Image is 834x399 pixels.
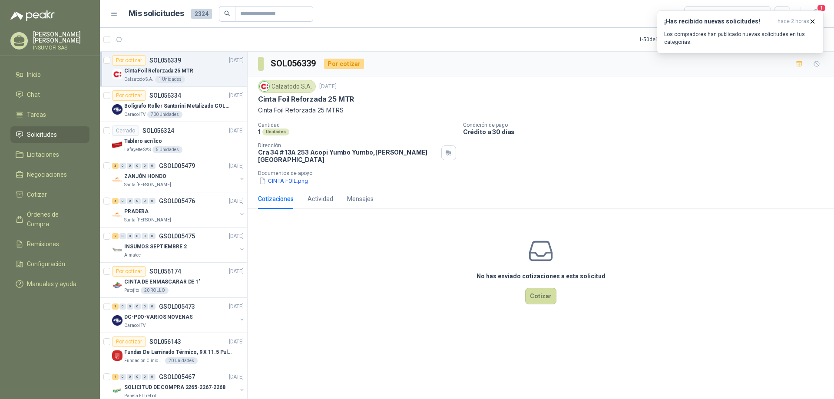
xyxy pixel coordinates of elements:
[33,31,89,43] p: [PERSON_NAME] [PERSON_NAME]
[112,104,122,115] img: Company Logo
[124,278,201,286] p: CINTA DE ENMASCARAR DE 1"
[112,210,122,220] img: Company Logo
[10,186,89,203] a: Cotizar
[112,90,146,101] div: Por cotizar
[27,170,67,179] span: Negociaciones
[124,67,193,75] p: Cinta Foil Reforzada 25 MTR
[127,233,133,239] div: 0
[258,170,831,176] p: Documentos de apoyo
[463,128,831,135] p: Crédito a 30 días
[159,233,195,239] p: GSOL005475
[229,56,244,65] p: [DATE]
[119,233,126,239] div: 0
[112,55,146,66] div: Por cotizar
[229,232,244,241] p: [DATE]
[10,126,89,143] a: Solicitudes
[149,374,156,380] div: 0
[33,45,89,50] p: INSUMOFI SAS
[525,288,556,304] button: Cotizar
[817,4,826,12] span: 1
[124,146,151,153] p: Lafayette SAS
[142,198,148,204] div: 0
[191,9,212,19] span: 2324
[10,66,89,83] a: Inicio
[149,198,156,204] div: 0
[229,373,244,381] p: [DATE]
[27,279,76,289] span: Manuales y ayuda
[149,268,181,274] p: SOL056174
[258,122,456,128] p: Cantidad
[152,146,182,153] div: 5 Unidades
[229,197,244,205] p: [DATE]
[10,10,55,21] img: Logo peakr
[165,357,198,364] div: 20 Unidades
[27,150,59,159] span: Licitaciones
[112,198,119,204] div: 4
[112,280,122,290] img: Company Logo
[112,69,122,79] img: Company Logo
[124,243,187,251] p: INSUMOS SEPTIEMBRE 2
[27,90,40,99] span: Chat
[27,130,57,139] span: Solicitudes
[134,374,141,380] div: 0
[319,82,337,91] p: [DATE]
[258,95,354,104] p: Cinta Foil Reforzada 25 MTR
[124,137,162,145] p: Tablero acrílico
[324,59,364,69] div: Por cotizar
[10,146,89,163] a: Licitaciones
[463,122,831,128] p: Condición de pago
[124,181,171,188] p: Santa [PERSON_NAME]
[159,374,195,380] p: GSOL005467
[258,148,438,163] p: Cra 34 # 13A 253 Acopi Yumbo Yumbo , [PERSON_NAME][GEOGRAPHIC_DATA]
[808,6,824,22] button: 1
[129,7,184,20] h1: Mis solicitudes
[260,82,269,91] img: Company Logo
[142,374,148,380] div: 0
[112,386,122,396] img: Company Logo
[347,194,374,204] div: Mensajes
[258,176,309,185] button: CINTA FOIL.png
[10,276,89,292] a: Manuales y ayuda
[112,139,122,150] img: Company Logo
[258,106,824,115] p: Cinta Foil Reforzada 25 MTRS
[229,162,244,170] p: [DATE]
[142,163,148,169] div: 0
[142,233,148,239] div: 0
[124,172,166,181] p: ZANJÓN HONDO
[112,245,122,255] img: Company Logo
[124,208,149,216] p: PRADERA
[10,106,89,123] a: Tareas
[657,10,824,53] button: ¡Has recibido nuevas solicitudes!hace 2 horas Los compradores han publicado nuevas solicitudes en...
[134,198,141,204] div: 0
[229,303,244,311] p: [DATE]
[112,336,146,347] div: Por cotizar
[112,161,245,188] a: 3 0 0 0 0 0 GSOL005479[DATE] Company LogoZANJÓN HONDOSanta [PERSON_NAME]
[229,127,244,135] p: [DATE]
[258,128,261,135] p: 1
[10,86,89,103] a: Chat
[477,271,606,281] h3: No has enviado cotizaciones a esta solicitud
[124,348,232,356] p: Fundas De Laminado Térmico, 9 X 11.5 Pulgadas
[100,52,247,87] a: Por cotizarSOL056339[DATE] Company LogoCinta Foil Reforzada 25 MTRCalzatodo S.A.1 Unidades
[119,303,126,310] div: 0
[159,163,195,169] p: GSOL005479
[149,163,156,169] div: 0
[100,122,247,157] a: CerradoSOL056324[DATE] Company LogoTablero acrílicoLafayette SAS5 Unidades
[124,111,146,118] p: Caracol TV
[134,163,141,169] div: 0
[27,70,41,79] span: Inicio
[10,236,89,252] a: Remisiones
[124,102,232,110] p: Bolígrafo Roller Santorini Metalizado COLOR MORADO 1logo
[224,10,230,16] span: search
[27,190,47,199] span: Cotizar
[690,9,708,19] div: Todas
[10,256,89,272] a: Configuración
[141,287,169,294] div: 20 ROLLO
[112,350,122,361] img: Company Logo
[112,266,146,277] div: Por cotizar
[124,76,153,83] p: Calzatodo S.A.
[149,303,156,310] div: 0
[124,357,163,364] p: Fundación Clínica Shaio
[134,233,141,239] div: 0
[112,315,122,326] img: Company Logo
